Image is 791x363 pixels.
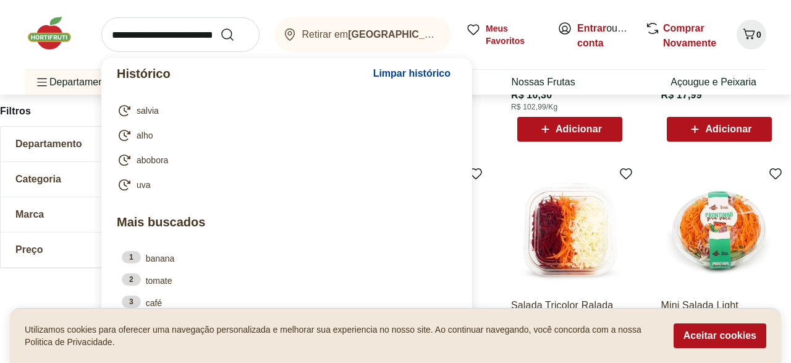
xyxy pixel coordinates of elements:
span: alho [137,129,153,142]
b: [GEOGRAPHIC_DATA]/[GEOGRAPHIC_DATA] [348,29,562,40]
img: Salada Tricolor Ralada Pote [511,171,628,289]
a: 1banana [122,251,452,265]
span: Departamentos [35,67,117,97]
a: Açougue e Peixaria [670,75,756,90]
span: Adicionar [705,124,751,134]
button: Submit Search [220,27,250,42]
span: R$ 10,30 [511,88,552,102]
div: 1 [122,251,141,263]
button: Retirar em[GEOGRAPHIC_DATA]/[GEOGRAPHIC_DATA] [274,17,451,52]
span: Adicionar [556,124,602,134]
a: Comprar Novamente [663,23,716,48]
button: Limpar histórico [367,59,457,88]
p: Mais buscados [117,213,457,231]
p: Histórico [117,65,367,82]
a: 3café [122,296,452,309]
button: Adicionar [667,117,772,142]
div: 2 [122,273,141,286]
span: salvia [137,105,159,117]
span: uva [137,179,151,191]
span: Preço [15,244,43,256]
a: salvia [117,103,452,118]
span: Marca [15,208,44,221]
span: abobora [137,154,168,166]
a: uva [117,177,452,192]
button: Aceitar cookies [674,323,766,348]
a: alho [117,128,452,143]
button: Departamento [1,127,186,161]
button: Carrinho [737,20,766,49]
span: Departamento [15,138,82,150]
a: abobora [117,153,452,168]
button: Categoria [1,162,186,197]
img: Hortifruti [25,15,87,52]
button: Adicionar [517,117,622,142]
span: Limpar histórico [373,69,450,79]
input: search [101,17,260,52]
div: 3 [122,296,141,308]
button: Preço [1,233,186,267]
span: R$ 102,99/Kg [511,102,557,112]
span: ou [577,21,632,51]
a: 2tomate [122,273,452,287]
button: Marca [1,197,186,232]
a: Salada Tricolor Ralada Pote [511,299,628,326]
span: 0 [756,30,761,40]
a: Meus Favoritos [466,22,543,47]
a: Mini Salada Light [661,299,778,326]
span: R$ 17,99 [661,88,701,102]
span: Retirar em [302,29,439,40]
a: Nossas Frutas [512,75,575,90]
p: Utilizamos cookies para oferecer uma navegação personalizada e melhorar sua experiencia no nosso ... [25,323,659,348]
span: Meus Favoritos [486,22,543,47]
a: Entrar [577,23,606,33]
span: Categoria [15,173,61,186]
img: Mini Salada Light [661,171,778,289]
button: Menu [35,67,49,97]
